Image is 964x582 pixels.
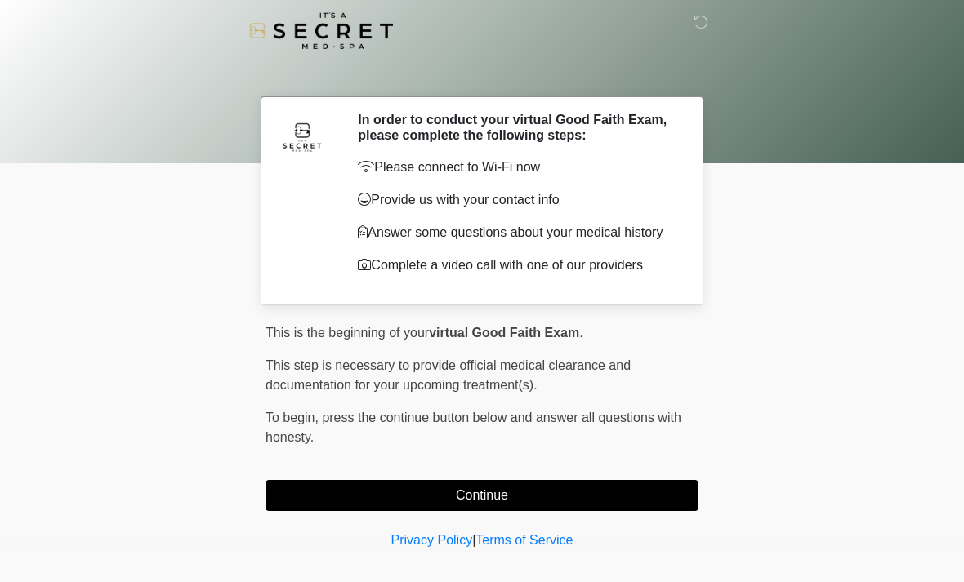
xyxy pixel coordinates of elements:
a: | [472,533,475,547]
span: This step is necessary to provide official medical clearance and documentation for your upcoming ... [266,358,631,392]
p: Please connect to Wi-Fi now [358,158,674,177]
p: Answer some questions about your medical history [358,223,674,242]
span: . [579,326,582,340]
img: It's A Secret Med Spa Logo [249,12,393,49]
button: Continue [266,480,698,511]
img: Agent Avatar [278,112,327,161]
strong: virtual Good Faith Exam [429,326,579,340]
h2: In order to conduct your virtual Good Faith Exam, please complete the following steps: [358,112,674,143]
p: Complete a video call with one of our providers [358,255,674,275]
span: This is the beginning of your [266,326,429,340]
a: Terms of Service [475,533,573,547]
span: press the continue button below and answer all questions with honesty. [266,411,681,444]
p: Provide us with your contact info [358,190,674,210]
span: To begin, [266,411,322,424]
a: Privacy Policy [391,533,473,547]
h1: ‎ ‎ [253,59,711,89]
